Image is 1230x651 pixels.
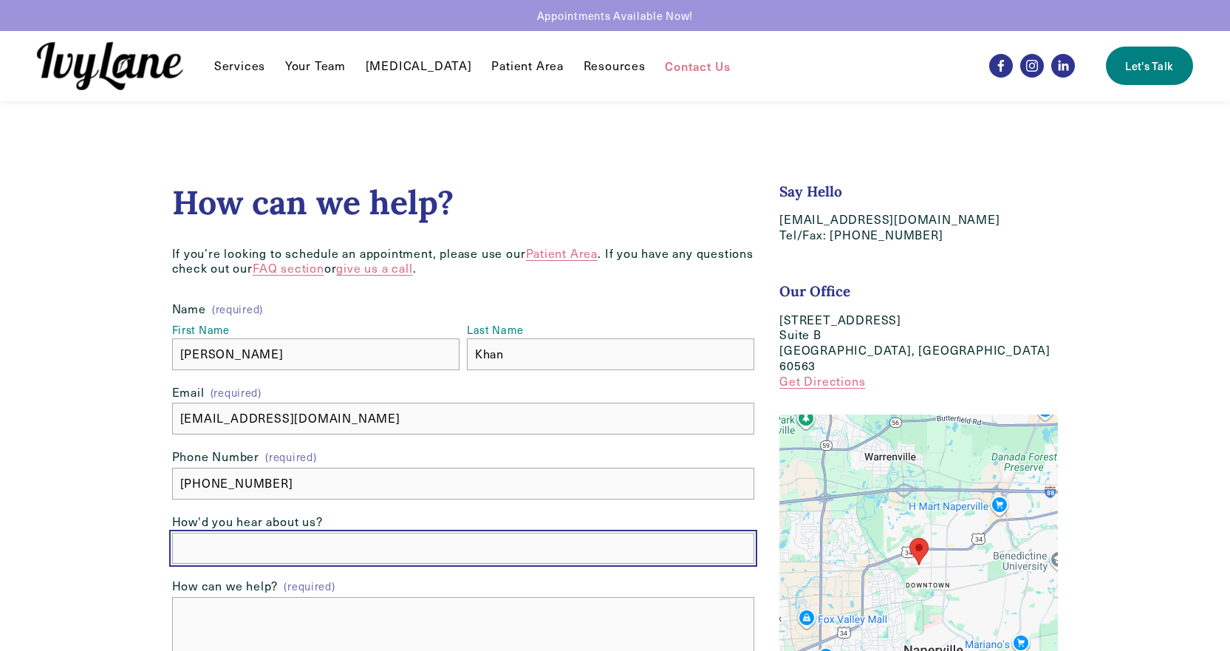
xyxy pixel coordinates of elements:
img: Ivy Lane Counseling &mdash; Therapy that works for you [37,42,183,90]
span: (required) [211,386,262,400]
a: Instagram [1020,54,1044,78]
span: How can we help? [172,579,279,594]
p: If you’re looking to schedule an appointment, please use our . If you have any questions check ou... [172,246,755,277]
a: folder dropdown [214,57,265,75]
span: Phone Number [172,449,260,465]
a: LinkedIn [1051,54,1075,78]
h2: How can we help? [172,183,755,222]
div: Last Name [467,323,754,338]
a: Get Directions [779,373,865,389]
a: FAQ section [253,260,324,276]
strong: Say Hello [779,183,842,200]
p: [STREET_ADDRESS] Suite B [GEOGRAPHIC_DATA], [GEOGRAPHIC_DATA] 60563 [779,313,1058,389]
a: Patient Area [491,57,564,75]
span: Resources [584,58,646,74]
a: Patient Area [526,245,598,261]
a: Contact Us [665,57,730,75]
strong: Our Office [779,282,850,300]
span: Email [172,385,205,401]
div: Ivy Lane Counseling 618 West 5th Ave Suite B Naperville, IL 60563 [909,538,929,565]
a: Let's Talk [1106,47,1193,85]
span: (required) [265,451,316,462]
a: Your Team [285,57,346,75]
span: How'd you hear about us? [172,514,323,530]
div: First Name [172,323,459,338]
a: folder dropdown [584,57,646,75]
span: (required) [284,579,335,593]
a: [MEDICAL_DATA] [366,57,472,75]
a: Facebook [989,54,1013,78]
p: [EMAIL_ADDRESS][DOMAIN_NAME] Tel/Fax: [PHONE_NUMBER] [779,212,1058,243]
span: (required) [212,304,263,314]
span: Name [172,301,206,317]
span: Services [214,58,265,74]
a: give us a call [336,260,412,276]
